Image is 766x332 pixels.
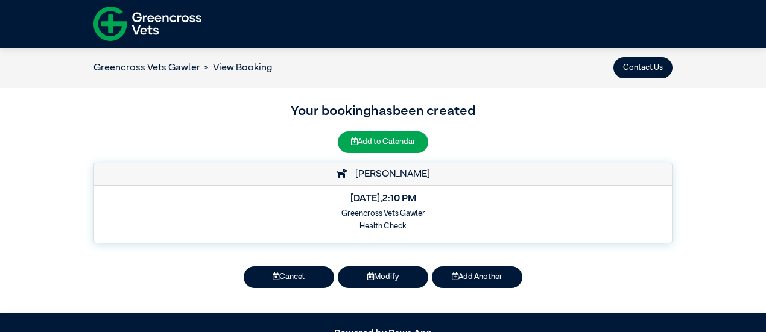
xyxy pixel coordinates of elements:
[200,61,272,75] li: View Booking
[244,266,334,287] button: Cancel
[613,57,673,78] button: Contact Us
[93,102,673,122] h3: Your booking has been created
[93,63,200,73] a: Greencross Vets Gawler
[338,266,428,287] button: Modify
[93,61,272,75] nav: breadcrumb
[432,266,522,287] button: Add Another
[338,131,428,152] button: Add to Calendar
[102,193,664,205] h5: [DATE] , 2:10 PM
[102,222,664,231] h6: Health Check
[102,209,664,218] h6: Greencross Vets Gawler
[93,3,201,45] img: f-logo
[349,169,430,179] span: [PERSON_NAME]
